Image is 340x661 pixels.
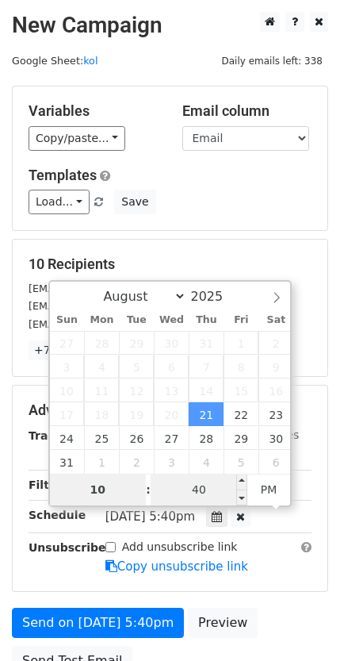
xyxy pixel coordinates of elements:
[223,402,258,426] span: August 22, 2025
[189,315,223,325] span: Thu
[29,167,97,183] a: Templates
[189,331,223,355] span: July 31, 2025
[258,402,293,426] span: August 23, 2025
[258,450,293,474] span: September 6, 2025
[29,102,159,120] h5: Variables
[84,426,119,450] span: August 25, 2025
[216,52,328,70] span: Daily emails left: 338
[119,331,154,355] span: July 29, 2025
[122,539,238,555] label: Add unsubscribe link
[105,509,195,524] span: [DATE] 5:40pm
[258,379,293,402] span: August 16, 2025
[84,379,119,402] span: August 11, 2025
[258,315,293,325] span: Sat
[223,450,258,474] span: September 5, 2025
[261,585,340,661] div: 聊天小组件
[29,340,88,360] a: +7 more
[223,379,258,402] span: August 15, 2025
[119,379,154,402] span: August 12, 2025
[50,379,85,402] span: August 10, 2025
[114,190,155,214] button: Save
[50,474,147,505] input: Hour
[151,474,247,505] input: Minute
[189,355,223,379] span: August 7, 2025
[119,315,154,325] span: Tue
[83,55,97,67] a: kol
[186,289,243,304] input: Year
[189,402,223,426] span: August 21, 2025
[119,402,154,426] span: August 19, 2025
[154,379,189,402] span: August 13, 2025
[258,331,293,355] span: August 2, 2025
[189,450,223,474] span: September 4, 2025
[154,402,189,426] span: August 20, 2025
[119,450,154,474] span: September 2, 2025
[29,429,82,442] strong: Tracking
[29,190,90,214] a: Load...
[12,12,328,39] h2: New Campaign
[216,55,328,67] a: Daily emails left: 338
[154,315,189,325] span: Wed
[50,315,85,325] span: Sun
[223,331,258,355] span: August 1, 2025
[154,426,189,450] span: August 27, 2025
[189,426,223,450] span: August 28, 2025
[29,402,311,419] h5: Advanced
[182,102,312,120] h5: Email column
[84,315,119,325] span: Mon
[29,126,125,151] a: Copy/paste...
[154,331,189,355] span: July 30, 2025
[50,450,85,474] span: August 31, 2025
[189,379,223,402] span: August 14, 2025
[223,426,258,450] span: August 29, 2025
[50,331,85,355] span: July 27, 2025
[29,300,205,312] small: [EMAIL_ADDRESS][DOMAIN_NAME]
[50,426,85,450] span: August 24, 2025
[29,282,205,294] small: [EMAIL_ADDRESS][DOMAIN_NAME]
[12,608,184,638] a: Send on [DATE] 5:40pm
[29,509,86,521] strong: Schedule
[84,331,119,355] span: July 28, 2025
[29,541,106,554] strong: Unsubscribe
[188,608,258,638] a: Preview
[146,474,151,505] span: :
[258,426,293,450] span: August 30, 2025
[119,426,154,450] span: August 26, 2025
[223,315,258,325] span: Fri
[84,402,119,426] span: August 18, 2025
[154,450,189,474] span: September 3, 2025
[84,355,119,379] span: August 4, 2025
[105,559,248,574] a: Copy unsubscribe link
[154,355,189,379] span: August 6, 2025
[258,355,293,379] span: August 9, 2025
[29,318,205,330] small: [EMAIL_ADDRESS][DOMAIN_NAME]
[29,256,311,273] h5: 10 Recipients
[50,402,85,426] span: August 17, 2025
[50,355,85,379] span: August 3, 2025
[29,478,69,491] strong: Filters
[261,585,340,661] iframe: Chat Widget
[84,450,119,474] span: September 1, 2025
[12,55,97,67] small: Google Sheet:
[119,355,154,379] span: August 5, 2025
[247,474,291,505] span: Click to toggle
[223,355,258,379] span: August 8, 2025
